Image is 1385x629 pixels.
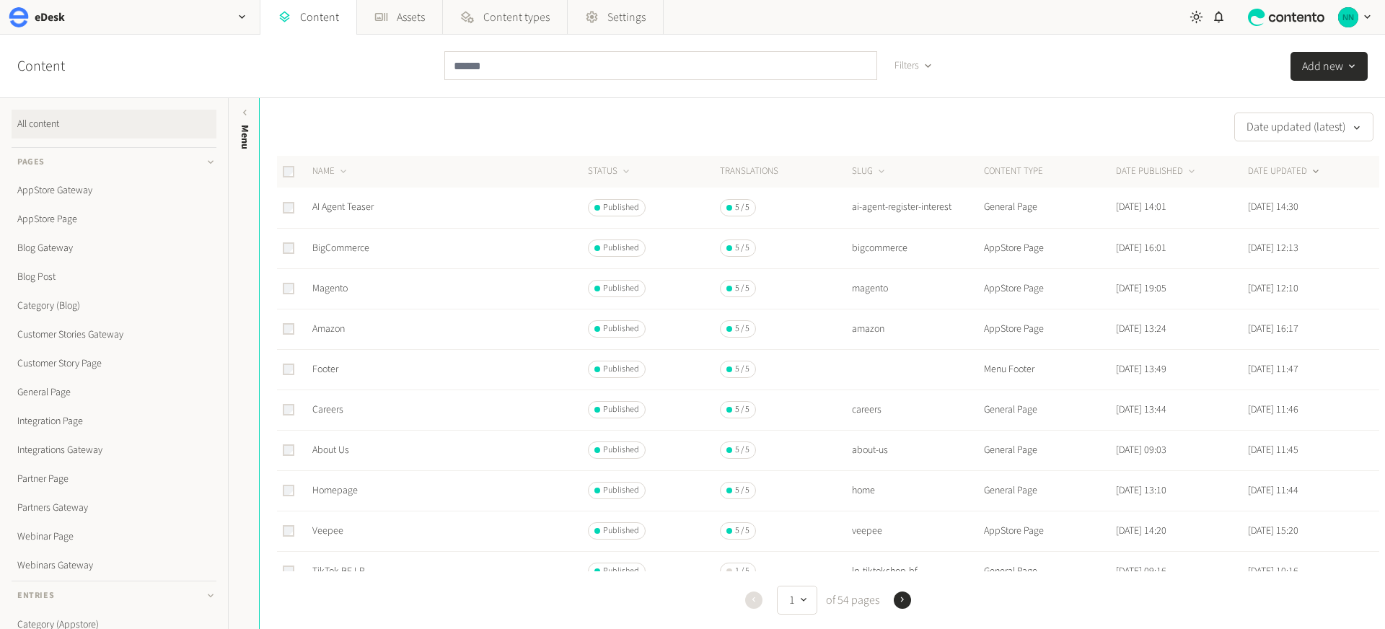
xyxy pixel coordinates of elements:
[603,403,639,416] span: Published
[17,56,98,77] h2: Content
[312,483,358,498] a: Homepage
[12,291,216,320] a: Category (Blog)
[312,362,338,377] a: Footer
[1248,403,1298,417] time: [DATE] 11:46
[588,164,632,179] button: STATUS
[603,282,639,295] span: Published
[1248,281,1298,296] time: [DATE] 12:10
[603,201,639,214] span: Published
[735,201,749,214] span: 5 / 5
[312,241,369,255] a: BigCommerce
[9,7,29,27] img: eDesk
[735,282,749,295] span: 5 / 5
[851,390,983,430] td: careers
[1248,524,1298,538] time: [DATE] 15:20
[312,164,349,179] button: NAME
[12,522,216,551] a: Webinar Page
[851,511,983,551] td: veepee
[12,263,216,291] a: Blog Post
[603,565,639,578] span: Published
[312,403,343,417] a: Careers
[17,156,45,169] span: Pages
[12,407,216,436] a: Integration Page
[851,188,983,228] td: ai-agent-register-interest
[1116,322,1166,336] time: [DATE] 13:24
[1234,113,1373,141] button: Date updated (latest)
[603,524,639,537] span: Published
[1116,483,1166,498] time: [DATE] 13:10
[852,164,887,179] button: SLUG
[1248,322,1298,336] time: [DATE] 16:17
[607,9,646,26] span: Settings
[735,322,749,335] span: 5 / 5
[12,378,216,407] a: General Page
[735,444,749,457] span: 5 / 5
[12,320,216,349] a: Customer Stories Gateway
[983,268,1115,309] td: AppStore Page
[1116,362,1166,377] time: [DATE] 13:49
[851,470,983,511] td: home
[735,363,749,376] span: 5 / 5
[1116,241,1166,255] time: [DATE] 16:01
[312,564,365,579] a: TikTok BF LP
[17,589,54,602] span: Entries
[603,322,639,335] span: Published
[851,309,983,349] td: amazon
[1248,164,1322,179] button: DATE UPDATED
[735,565,749,578] span: 1 / 5
[603,444,639,457] span: Published
[883,51,944,80] button: Filters
[851,551,983,591] td: lp-tiktokshop-bf
[312,322,345,336] a: Amazon
[983,309,1115,349] td: AppStore Page
[312,200,374,214] a: AI Agent Teaser
[12,349,216,378] a: Customer Story Page
[12,176,216,205] a: AppStore Gateway
[1248,200,1298,214] time: [DATE] 14:30
[1116,403,1166,417] time: [DATE] 13:44
[983,470,1115,511] td: General Page
[1248,241,1298,255] time: [DATE] 12:13
[603,363,639,376] span: Published
[12,110,216,138] a: All content
[312,524,343,538] a: Veepee
[312,281,348,296] a: Magento
[1248,443,1298,457] time: [DATE] 11:45
[719,156,851,188] th: Translations
[1248,362,1298,377] time: [DATE] 11:47
[735,524,749,537] span: 5 / 5
[12,465,216,493] a: Partner Page
[983,156,1115,188] th: CONTENT TYPE
[12,234,216,263] a: Blog Gateway
[851,268,983,309] td: magento
[983,349,1115,390] td: Menu Footer
[12,493,216,522] a: Partners Gateway
[1248,483,1298,498] time: [DATE] 11:44
[483,9,550,26] span: Content types
[983,188,1115,228] td: General Page
[603,242,639,255] span: Published
[851,228,983,268] td: bigcommerce
[35,9,65,26] h2: eDesk
[983,511,1115,551] td: AppStore Page
[735,484,749,497] span: 5 / 5
[1248,564,1298,579] time: [DATE] 10:16
[12,436,216,465] a: Integrations Gateway
[983,390,1115,430] td: General Page
[1338,7,1358,27] img: Nikola Nikolov
[1116,443,1166,457] time: [DATE] 09:03
[983,551,1115,591] td: General Page
[603,484,639,497] span: Published
[1116,281,1166,296] time: [DATE] 19:05
[1116,564,1166,579] time: [DATE] 09:16
[777,586,817,615] button: 1
[12,551,216,580] a: Webinars Gateway
[1116,524,1166,538] time: [DATE] 14:20
[735,242,749,255] span: 5 / 5
[735,403,749,416] span: 5 / 5
[12,205,216,234] a: AppStore Page
[312,443,349,457] a: About Us
[1291,52,1368,81] button: Add new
